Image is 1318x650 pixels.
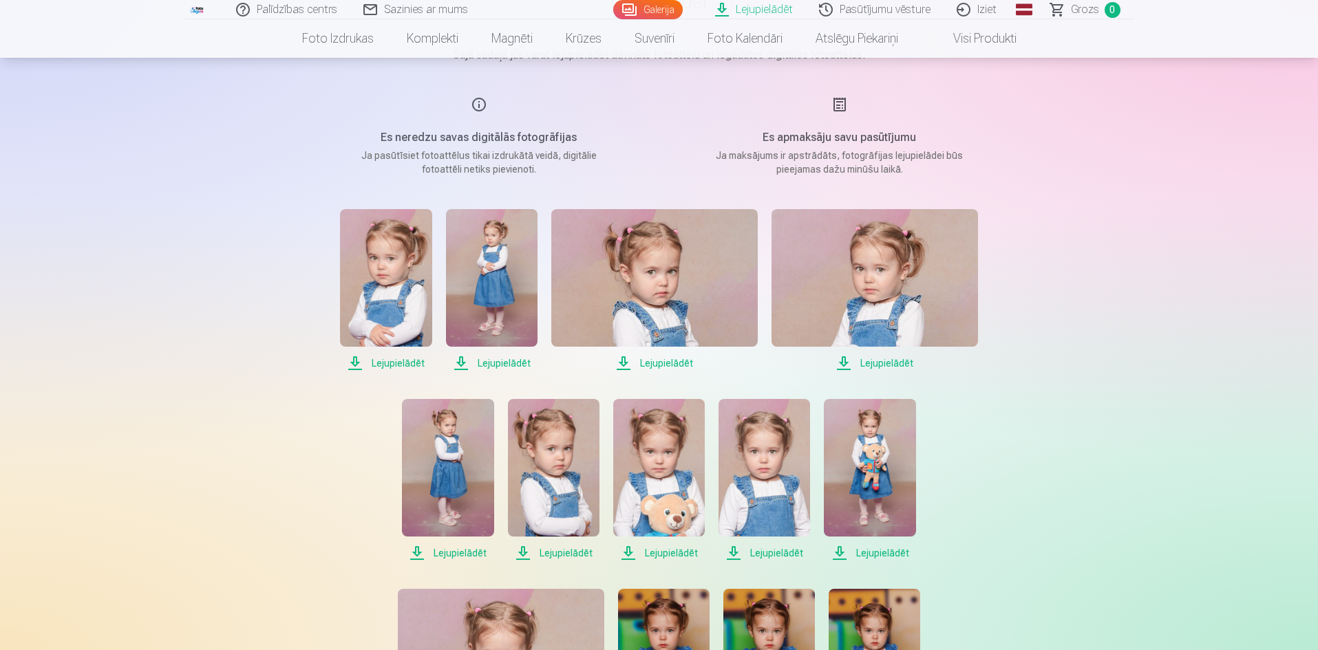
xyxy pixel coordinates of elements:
[190,6,205,14] img: /fa1
[508,399,599,561] a: Lejupielādēt
[824,399,915,561] a: Lejupielādēt
[286,19,390,58] a: Foto izdrukas
[390,19,475,58] a: Komplekti
[446,355,538,371] span: Lejupielādēt
[709,129,970,146] h5: Es apmaksāju savu pasūtījumu
[402,545,493,561] span: Lejupielādēt
[348,129,610,146] h5: Es neredzu savas digitālās fotogrāfijas
[799,19,915,58] a: Atslēgu piekariņi
[618,19,691,58] a: Suvenīri
[772,209,978,371] a: Lejupielādēt
[709,149,970,176] p: Ja maksājums ir apstrādāts, fotogrāfijas lejupielādei būs pieejamas dažu minūšu laikā.
[613,545,705,561] span: Lejupielādēt
[915,19,1033,58] a: Visi produkti
[402,399,493,561] a: Lejupielādēt
[549,19,618,58] a: Krūzes
[348,149,610,176] p: Ja pasūtīsiet fotoattēlus tikai izdrukātā veidā, digitālie fotoattēli netiks pievienoti.
[691,19,799,58] a: Foto kalendāri
[475,19,549,58] a: Magnēti
[551,355,758,371] span: Lejupielādēt
[719,399,810,561] a: Lejupielādēt
[340,355,432,371] span: Lejupielādēt
[1105,2,1120,18] span: 0
[340,209,432,371] a: Lejupielādēt
[446,209,538,371] a: Lejupielādēt
[508,545,599,561] span: Lejupielādēt
[1071,1,1099,18] span: Grozs
[772,355,978,371] span: Lejupielādēt
[613,399,705,561] a: Lejupielādēt
[719,545,810,561] span: Lejupielādēt
[824,545,915,561] span: Lejupielādēt
[551,209,758,371] a: Lejupielādēt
